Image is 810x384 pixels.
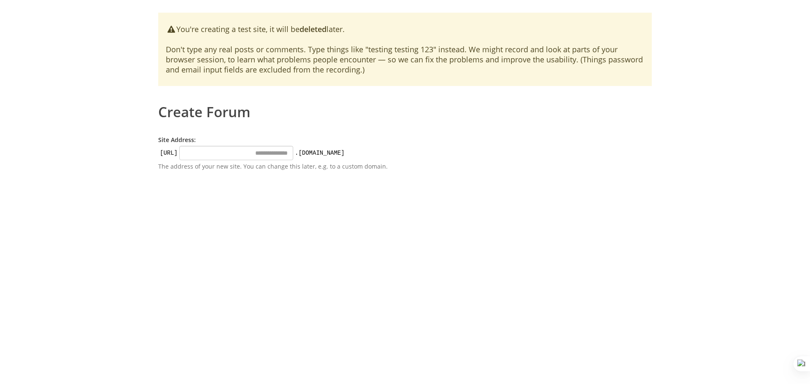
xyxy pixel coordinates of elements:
[293,149,346,157] kbd: .[DOMAIN_NAME]
[158,136,196,144] label: Site Address:
[158,13,652,86] div: You're creating a test site, it will be later. Don't type any real posts or comments. Type things...
[158,149,179,157] kbd: [URL]
[300,24,327,34] b: deleted
[158,162,403,171] p: The address of your new site. You can change this later, e.g. to a custom domain.
[158,99,652,119] h1: Create Forum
